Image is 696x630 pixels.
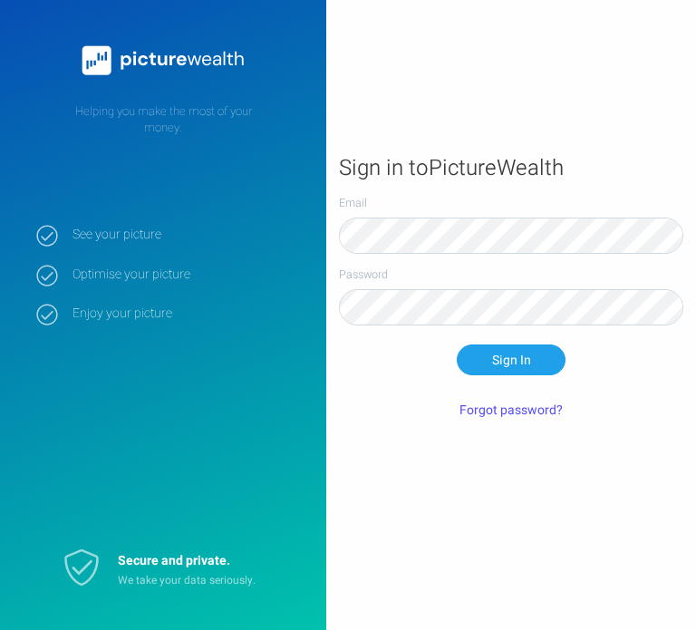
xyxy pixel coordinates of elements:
[36,103,290,136] p: Helping you make the most of your money.
[118,573,281,588] p: We take your data seriously.
[457,344,565,375] button: Sign In
[339,195,683,211] label: Email
[72,267,299,283] strong: Optimise your picture
[449,394,574,425] button: Forgot password?
[118,551,230,570] strong: Secure and private.
[72,36,254,85] img: PictureWealth
[339,267,683,283] label: Password
[72,305,299,322] strong: Enjoy your picture
[72,227,299,243] strong: See your picture
[339,154,683,182] h1: Sign in to PictureWealth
